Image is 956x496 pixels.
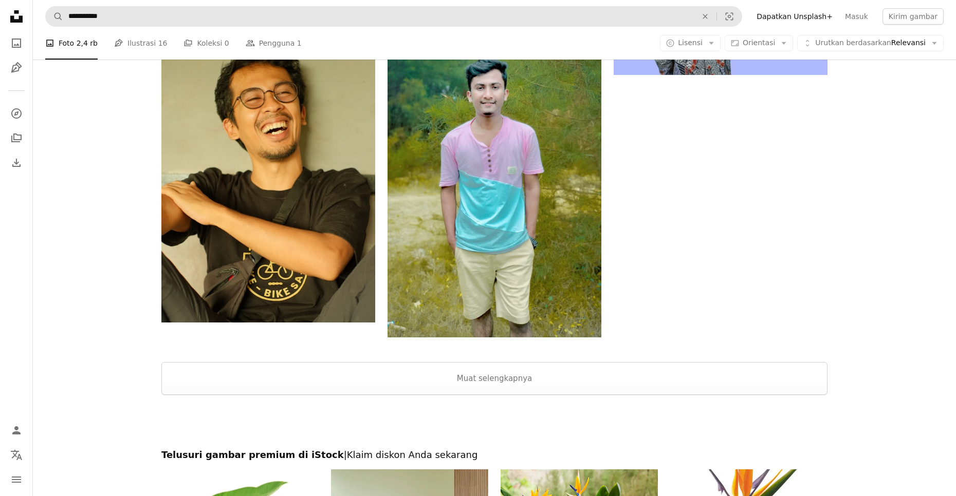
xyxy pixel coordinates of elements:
[815,38,926,48] span: Relevansi
[161,362,828,395] button: Muat selengkapnya
[743,39,775,47] span: Orientasi
[388,190,601,199] a: Seorang pria berdiri di ladang dengan frisbee
[388,53,601,338] img: Seorang pria berdiri di ladang dengan frisbee
[183,27,229,60] a: Koleksi 0
[694,7,716,26] button: Hapus
[46,7,63,26] button: Pencarian di Unsplash
[158,37,168,49] span: 16
[6,469,27,490] button: Menu
[725,35,793,51] button: Orientasi
[6,58,27,78] a: Ilustrasi
[114,27,167,60] a: Ilustrasi 16
[6,33,27,53] a: Foto
[660,35,721,51] button: Lisensi
[678,39,703,47] span: Lisensi
[839,8,874,25] a: Masuk
[6,420,27,441] a: Masuk/Daftar
[6,6,27,29] a: Beranda — Unsplash
[883,8,944,25] button: Kirim gambar
[225,37,229,49] span: 0
[6,128,27,148] a: Koleksi
[815,39,891,47] span: Urutkan berdasarkan
[161,2,375,322] img: Pria berkaos leher kru hitam mengenakan kacamata berbingkai hitam
[45,6,742,27] form: Temuka visual di seluruh situs
[161,157,375,166] a: Pria berkaos leher kru hitam mengenakan kacamata berbingkai hitam
[6,445,27,465] button: Bahasa
[297,37,302,49] span: 1
[344,449,478,460] span: | Klaim diskon Anda sekarang
[6,103,27,124] a: Jelajahi
[797,35,944,51] button: Urutkan berdasarkanRelevansi
[750,8,839,25] a: Dapatkan Unsplash+
[246,27,302,60] a: Pengguna 1
[717,7,742,26] button: Pencarian visual
[6,152,27,173] a: Riwayat Pengunduhan
[161,449,828,461] h2: Telusuri gambar premium di iStock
